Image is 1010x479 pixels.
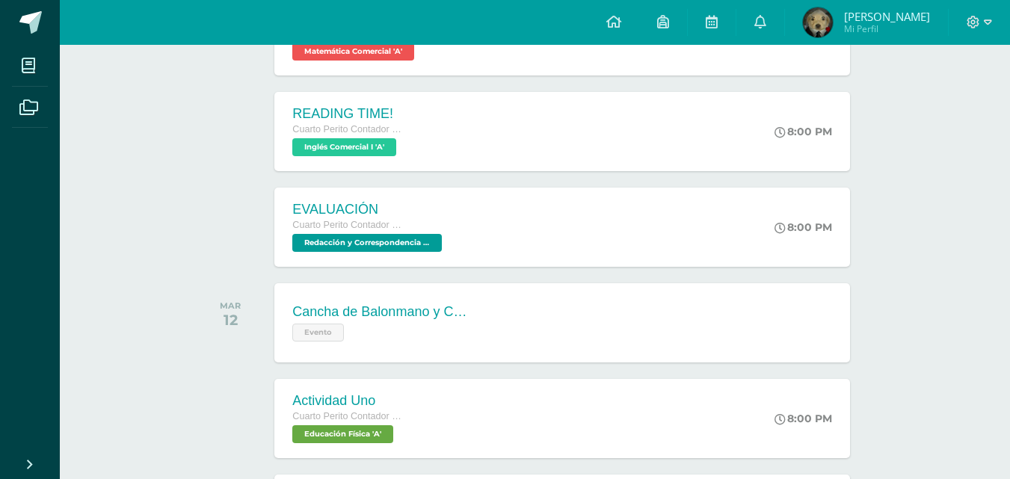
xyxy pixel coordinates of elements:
[775,412,832,425] div: 8:00 PM
[292,124,404,135] span: Cuarto Perito Contador con Orientación en Computación
[844,9,930,24] span: [PERSON_NAME]
[292,138,396,156] span: Inglés Comercial I 'A'
[844,22,930,35] span: Mi Perfil
[292,43,414,61] span: Matemática Comercial 'A'
[292,106,404,122] div: READING TIME!
[292,324,344,342] span: Evento
[292,411,404,421] span: Cuarto Perito Contador con Orientación en Computación
[292,304,472,320] div: Cancha de Balonmano y Contenido
[803,7,833,37] img: daeaa040892bc679058b0148d52f2f96.png
[220,311,241,329] div: 12
[292,220,404,230] span: Cuarto Perito Contador con Orientación en Computación
[292,393,404,409] div: Actividad Uno
[775,125,832,138] div: 8:00 PM
[220,300,241,311] div: MAR
[292,202,446,217] div: EVALUACIÓN
[292,234,442,252] span: Redacción y Correspondencia Mercantil 'A'
[292,425,393,443] span: Educación Física 'A'
[775,220,832,234] div: 8:00 PM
